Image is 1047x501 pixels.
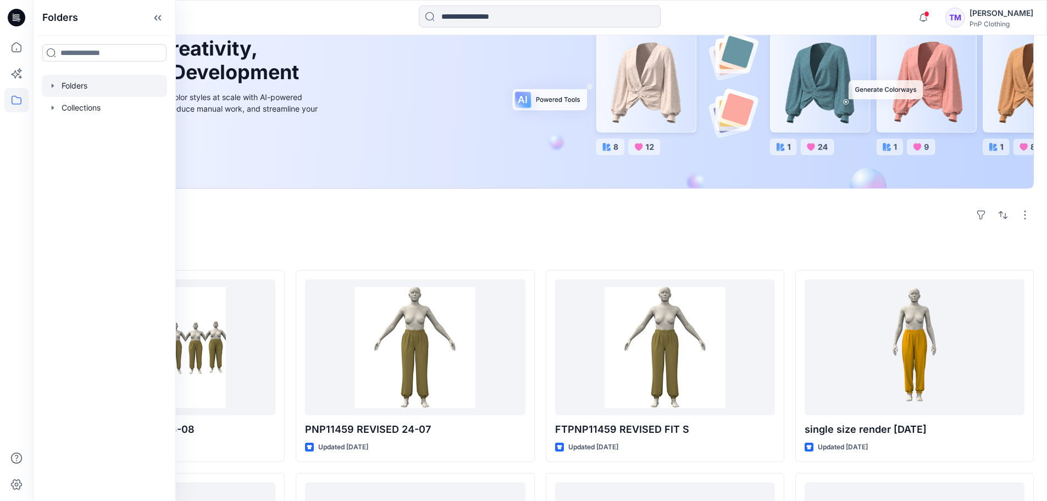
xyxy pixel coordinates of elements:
p: Updated [DATE] [818,442,868,453]
p: Updated [DATE] [568,442,618,453]
a: FTPNP11459 REVISED FIT S [555,279,775,415]
h1: Unleash Creativity, Speed Up Development [73,37,304,84]
div: [PERSON_NAME] [970,7,1033,20]
h4: Styles [46,246,1034,259]
a: Discover more [73,139,320,161]
p: PNP11459 REVISED 24-07 [305,422,525,437]
p: FTPNP11459 REVISED FIT S [555,422,775,437]
div: Explore ideas faster and recolor styles at scale with AI-powered tools that boost creativity, red... [73,91,320,126]
a: single size render 8/07/25 [805,279,1024,415]
p: single size render [DATE] [805,422,1024,437]
div: TM [945,8,965,27]
div: PnP Clothing [970,20,1033,28]
a: PNP11459 REVISED 24-07 [305,279,525,415]
p: Updated [DATE] [318,442,368,453]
